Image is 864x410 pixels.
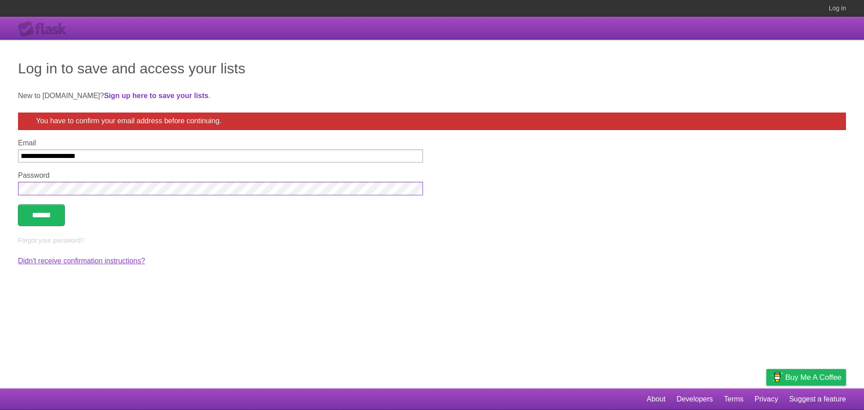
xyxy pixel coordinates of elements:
a: Privacy [755,391,778,408]
a: Developers [676,391,713,408]
img: Buy me a coffee [771,369,783,385]
h1: Log in to save and access your lists [18,58,846,79]
a: Sign up here to save your lists [104,92,208,99]
span: Buy me a coffee [785,369,841,385]
a: Didn't receive confirmation instructions? [18,257,145,265]
a: About [647,391,666,408]
div: You have to confirm your email address before continuing. [18,113,846,130]
a: Terms [724,391,744,408]
a: Forgot your password? [18,237,84,244]
label: Password [18,171,423,180]
a: Buy me a coffee [766,369,846,386]
a: Suggest a feature [789,391,846,408]
p: New to [DOMAIN_NAME]? . [18,90,846,101]
label: Email [18,139,423,147]
div: Flask [18,21,72,37]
